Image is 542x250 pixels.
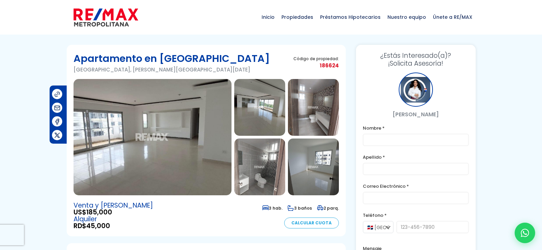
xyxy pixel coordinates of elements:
[429,7,476,27] span: Únete a RE/MAX
[293,61,339,70] span: 186624
[54,132,61,139] img: Compartir
[363,153,469,161] label: Apellido *
[54,104,61,111] img: Compartir
[74,209,153,216] span: US$
[74,7,138,28] img: remax-metropolitana-logo
[363,52,469,60] span: ¿Estás Interesado(a)?
[258,7,278,27] span: Inicio
[74,65,270,74] p: [GEOGRAPHIC_DATA], [PERSON_NAME][GEOGRAPHIC_DATA][DATE]
[396,221,469,233] input: 123-456-7890
[288,139,339,195] img: Apartamento en Ciudad Modelo
[363,110,469,119] p: [PERSON_NAME]
[317,7,384,27] span: Préstamos Hipotecarios
[288,79,339,136] img: Apartamento en Ciudad Modelo
[74,52,270,65] h1: Apartamento en [GEOGRAPHIC_DATA]
[284,218,339,228] a: Calcular Cuota
[399,73,433,107] div: Vanesa Perez
[317,205,339,211] span: 2 parq.
[86,208,112,217] span: 185,000
[74,223,153,229] span: RD$
[86,221,110,231] span: 45,000
[54,118,61,125] img: Compartir
[234,79,285,136] img: Apartamento en Ciudad Modelo
[74,216,153,223] span: Alquiler
[74,79,232,195] img: Apartamento en Ciudad Modelo
[363,182,469,190] label: Correo Electrónico *
[384,7,429,27] span: Nuestro equipo
[234,139,285,195] img: Apartamento en Ciudad Modelo
[363,52,469,67] h3: ¡Solicita Asesoría!
[363,211,469,220] label: Teléfono *
[74,202,153,209] span: Venta y [PERSON_NAME]
[54,91,61,98] img: Compartir
[363,124,469,132] label: Nombre *
[293,56,339,61] span: Código de propiedad:
[278,7,317,27] span: Propiedades
[262,205,282,211] span: 3 hab.
[288,205,312,211] span: 3 baños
